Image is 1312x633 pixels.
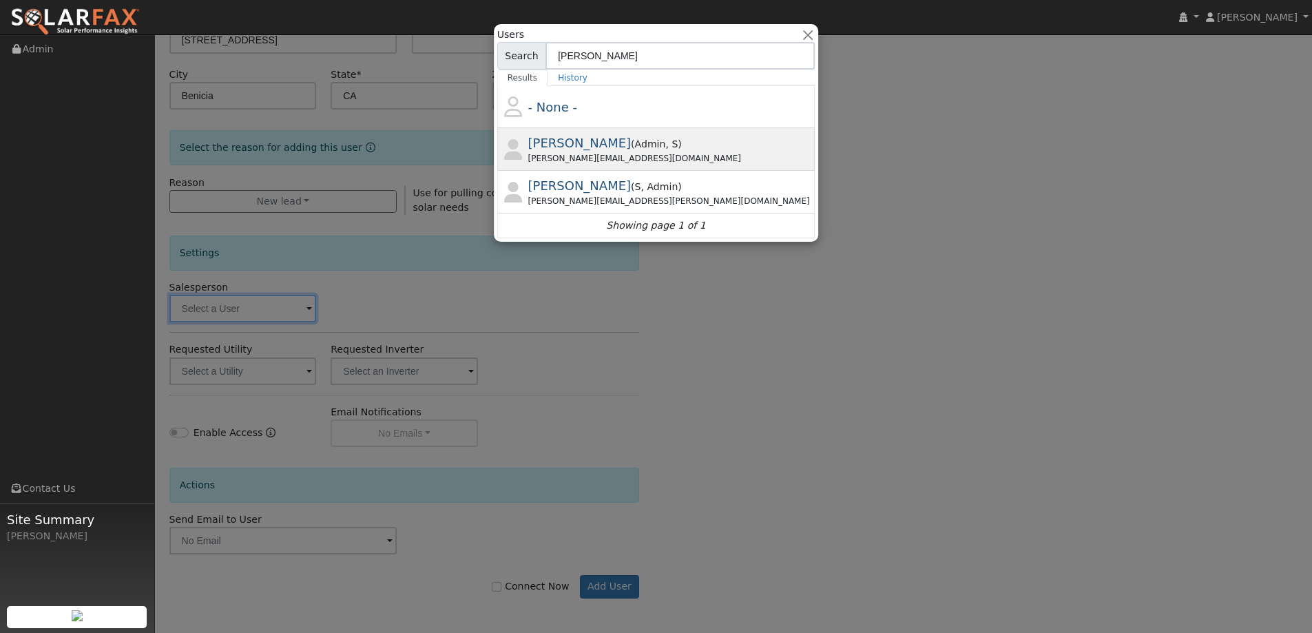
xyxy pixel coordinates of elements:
span: Salesperson [665,138,678,149]
div: [PERSON_NAME][EMAIL_ADDRESS][PERSON_NAME][DOMAIN_NAME] [528,195,813,207]
span: Search [497,42,546,70]
span: Admin [635,138,666,149]
a: History [548,70,598,86]
img: retrieve [72,610,83,621]
span: Site Summary [7,510,147,529]
a: Results [497,70,548,86]
img: SolarFax [10,8,140,37]
i: Showing page 1 of 1 [606,218,705,233]
span: Users [497,28,524,42]
span: - None - [528,100,577,114]
span: ( ) [631,138,682,149]
div: [PERSON_NAME] [7,529,147,543]
span: [PERSON_NAME] [528,178,632,193]
div: [PERSON_NAME][EMAIL_ADDRESS][DOMAIN_NAME] [528,152,813,165]
span: Salesperson [635,181,641,192]
span: [PERSON_NAME] [1217,12,1298,23]
span: Admin [641,181,678,192]
span: ( ) [631,181,682,192]
span: [PERSON_NAME] [528,136,632,150]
